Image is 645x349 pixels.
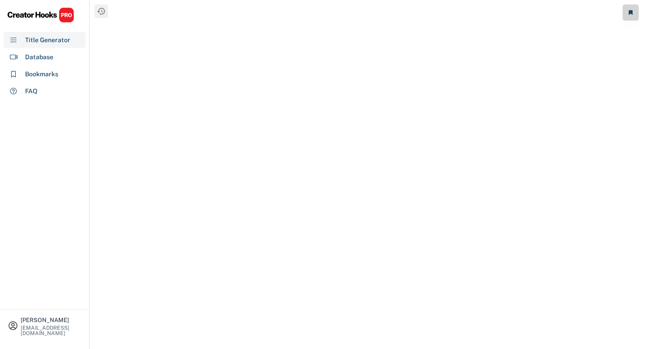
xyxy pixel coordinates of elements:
[25,70,58,79] div: Bookmarks
[7,7,74,23] img: CHPRO%20Logo.svg
[25,87,38,96] div: FAQ
[21,317,82,323] div: [PERSON_NAME]
[25,52,53,62] div: Database
[21,325,82,336] div: [EMAIL_ADDRESS][DOMAIN_NAME]
[25,35,70,45] div: Title Generator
